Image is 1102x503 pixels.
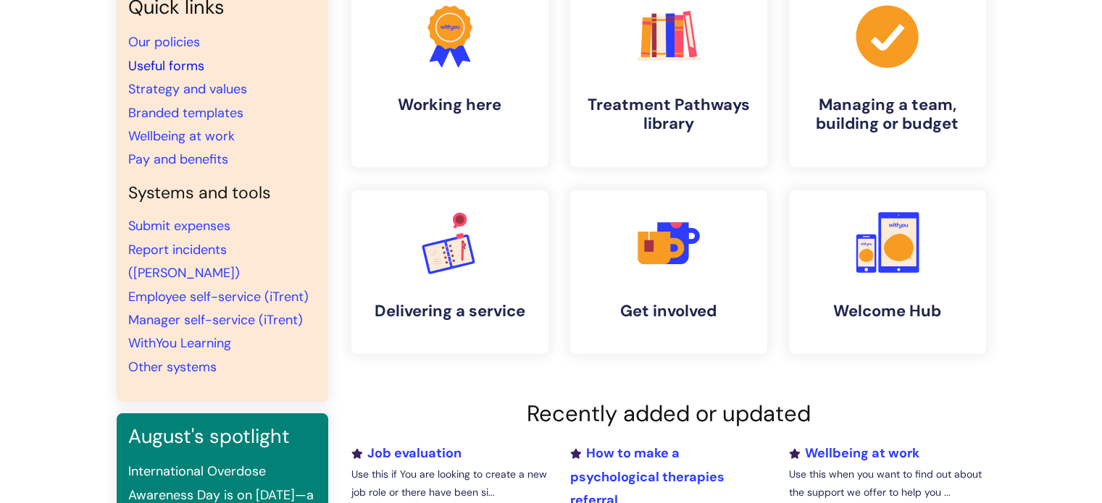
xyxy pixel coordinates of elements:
[801,96,974,134] h4: Managing a team, building or budget
[363,302,537,321] h4: Delivering a service
[128,425,317,448] h3: August's spotlight
[351,465,548,502] p: Use this if You are looking to create a new job role or there have been si...
[128,127,235,145] a: Wellbeing at work
[128,151,228,168] a: Pay and benefits
[128,334,231,352] a: WithYou Learning
[801,302,974,321] h4: Welcome Hub
[128,217,230,234] a: Submit expenses
[570,190,767,354] a: Get involved
[351,400,986,427] h2: Recently added or updated
[128,104,243,122] a: Branded templates
[363,96,537,114] h4: Working here
[128,183,317,203] h4: Systems and tools
[128,241,240,282] a: Report incidents ([PERSON_NAME])
[128,80,247,98] a: Strategy and values
[128,33,200,51] a: Our policies
[128,311,303,329] a: Manager self-service (iTrent)
[128,288,309,305] a: Employee self-service (iTrent)
[128,358,217,376] a: Other systems
[351,444,462,462] a: Job evaluation
[789,190,986,354] a: Welcome Hub
[788,444,919,462] a: Wellbeing at work
[788,465,985,502] p: Use this when you want to find out about the support we offer to help you ...
[351,190,548,354] a: Delivering a service
[128,57,204,75] a: Useful forms
[582,302,756,321] h4: Get involved
[582,96,756,134] h4: Treatment Pathways library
